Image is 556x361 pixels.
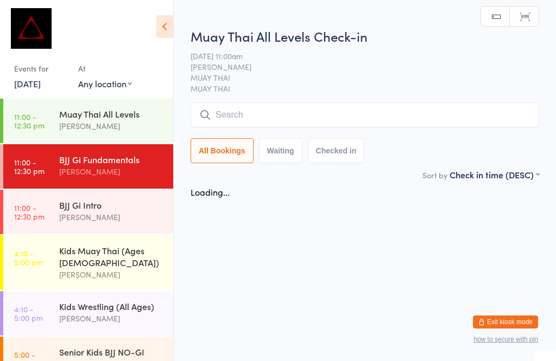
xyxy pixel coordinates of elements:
[191,50,522,61] span: [DATE] 11:00am
[14,305,43,322] time: 4:10 - 5:00 pm
[59,211,164,223] div: [PERSON_NAME]
[59,300,164,312] div: Kids Wrestling (All Ages)
[3,190,173,234] a: 11:00 -12:30 pmBJJ Gi Intro[PERSON_NAME]
[191,27,539,45] h2: Muay Thai All Levels Check-in
[3,235,173,290] a: 4:10 -5:00 pmKids Muay Thai (Ages [DEMOGRAPHIC_DATA])[PERSON_NAME]
[308,138,365,163] button: Checked in
[59,199,164,211] div: BJJ Gi Intro
[59,346,164,358] div: Senior Kids BJJ NO-GI
[59,165,164,178] div: [PERSON_NAME]
[14,112,45,130] time: 11:00 - 12:30 pm
[11,8,52,49] img: Dominance MMA Thomastown
[473,336,538,343] button: how to secure with pin
[14,78,41,89] a: [DATE]
[191,186,230,198] div: Loading...
[422,170,447,181] label: Sort by
[78,78,132,89] div: Any location
[3,291,173,336] a: 4:10 -5:00 pmKids Wrestling (All Ages)[PERSON_NAME]
[3,99,173,143] a: 11:00 -12:30 pmMuay Thai All Levels[PERSON_NAME]
[59,244,164,268] div: Kids Muay Thai (Ages [DEMOGRAPHIC_DATA])
[78,60,132,78] div: At
[191,61,522,72] span: [PERSON_NAME]
[14,203,45,221] time: 11:00 - 12:30 pm
[191,138,254,163] button: All Bookings
[59,108,164,120] div: Muay Thai All Levels
[450,169,539,181] div: Check in time (DESC)
[473,315,538,328] button: Exit kiosk mode
[59,120,164,132] div: [PERSON_NAME]
[59,312,164,325] div: [PERSON_NAME]
[191,83,539,94] span: MUAY THAI
[14,158,45,175] time: 11:00 - 12:30 pm
[3,144,173,189] a: 11:00 -12:30 pmBJJ Gi Fundamentals[PERSON_NAME]
[14,249,43,266] time: 4:10 - 5:00 pm
[191,72,522,83] span: MUAY THAI
[191,102,539,127] input: Search
[59,153,164,165] div: BJJ Gi Fundamentals
[59,268,164,281] div: [PERSON_NAME]
[14,60,67,78] div: Events for
[259,138,302,163] button: Waiting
